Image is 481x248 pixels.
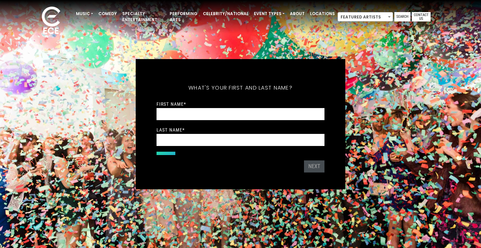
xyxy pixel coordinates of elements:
a: Event Types [251,8,287,19]
a: Contact Us [412,12,431,21]
a: Locations [307,8,338,19]
a: Celebrity/National [200,8,251,19]
h5: What's your first and last name? [157,76,324,100]
img: ece_new_logo_whitev2-1.png [34,5,68,37]
a: Performing Arts [167,8,200,26]
a: Music [73,8,96,19]
label: First Name [157,101,186,107]
a: Specialty Entertainment [120,8,167,26]
a: Comedy [96,8,120,19]
a: Search [394,12,410,21]
a: About [287,8,307,19]
span: Featured Artists [338,12,393,22]
label: Last Name [157,127,185,133]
